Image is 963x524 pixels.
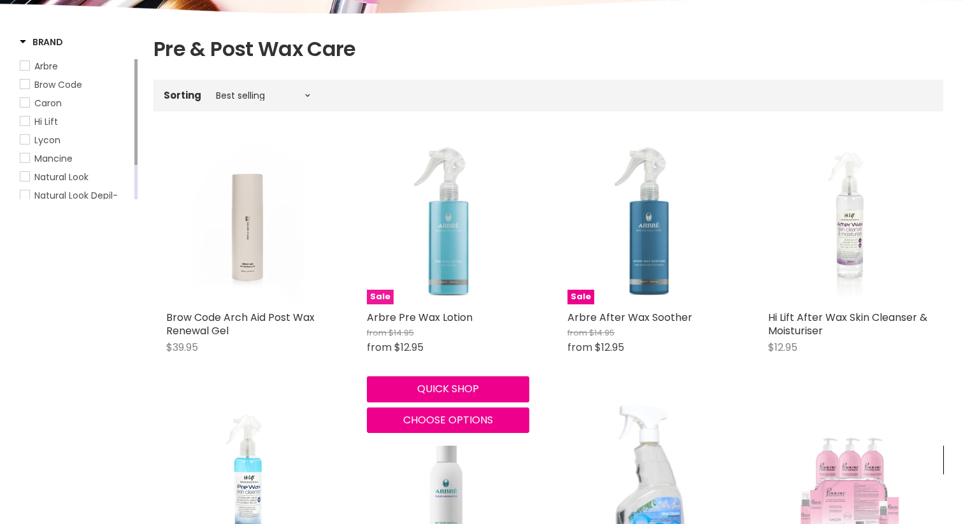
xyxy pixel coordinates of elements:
[166,340,198,355] span: $39.95
[34,97,62,110] span: Caron
[34,134,61,146] span: Lycon
[567,290,594,304] span: Sale
[367,407,529,433] button: Choose options
[567,340,592,355] span: from
[20,152,132,166] a: Mancine
[567,327,587,339] span: from
[768,340,797,355] span: $12.95
[367,290,394,304] span: Sale
[367,327,387,339] span: from
[20,96,132,110] a: Caron
[567,142,730,304] a: Arbre After Wax SootherSale
[34,152,73,165] span: Mancine
[166,310,315,338] a: Brow Code Arch Aid Post Wax Renewal Gel
[20,170,132,184] a: Natural Look
[367,376,529,402] button: Quick shop
[164,90,201,101] label: Sorting
[20,78,132,92] a: Brow Code
[20,188,132,216] a: Natural Look Depil-Hair
[768,310,927,338] a: Hi Lift After Wax Skin Cleanser & Moisturiser
[586,142,711,304] img: Arbre After Wax Soother
[166,142,329,304] img: Brow Code Arch Aid Post Wax Renewal Gel
[20,115,132,129] a: Hi Lift
[595,340,624,355] span: $12.95
[367,142,529,304] a: Arbre Pre Wax LotionSale
[34,60,58,73] span: Arbre
[385,142,510,304] img: Arbre Pre Wax Lotion
[367,340,392,355] span: from
[153,36,943,62] h1: Pre & Post Wax Care
[20,59,132,73] a: Arbre
[389,327,414,339] span: $14.95
[34,78,82,91] span: Brow Code
[34,189,118,216] span: Natural Look Depil-Hair
[768,142,931,304] img: Hi Lift After Wax Skin Cleanser & Moisturiser
[367,310,473,325] a: Arbre Pre Wax Lotion
[403,413,493,427] span: Choose options
[20,133,132,147] a: Lycon
[589,327,615,339] span: $14.95
[20,36,63,48] h3: Brand
[567,310,692,325] a: Arbre After Wax Soother
[34,171,89,183] span: Natural Look
[34,115,58,128] span: Hi Lift
[394,340,424,355] span: $12.95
